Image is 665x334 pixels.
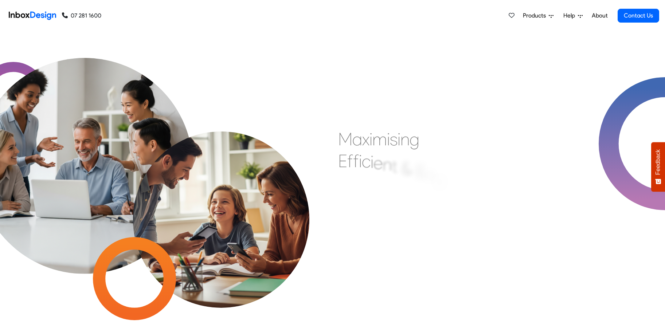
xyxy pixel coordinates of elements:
div: n [425,164,434,185]
div: f [347,150,353,172]
div: M [338,128,352,150]
a: 07 281 1600 [62,11,101,20]
div: f [353,150,359,172]
span: Feedback [655,149,661,175]
div: g [410,128,419,150]
div: i [387,128,390,150]
button: Feedback - Show survey [651,142,665,192]
div: E [416,160,425,182]
div: i [359,150,362,172]
div: i [369,128,372,150]
img: parents_with_child.png [111,88,331,308]
div: g [434,167,444,189]
div: Maximising Efficient & Engagement, Connecting Schools, Families, and Students. [338,128,515,237]
div: n [383,153,392,175]
div: & [402,158,412,180]
div: a [352,128,362,150]
a: Products [520,8,556,23]
div: t [392,155,397,177]
div: i [371,151,373,173]
div: s [390,128,398,150]
div: a [444,172,454,193]
span: Products [523,11,549,20]
div: i [398,128,400,150]
div: m [372,128,387,150]
div: x [362,128,369,150]
a: Help [560,8,586,23]
div: e [373,152,383,174]
div: c [362,150,371,172]
div: n [400,128,410,150]
span: Help [563,11,578,20]
div: E [338,150,347,172]
a: About [590,8,610,23]
a: Contact Us [618,9,659,23]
